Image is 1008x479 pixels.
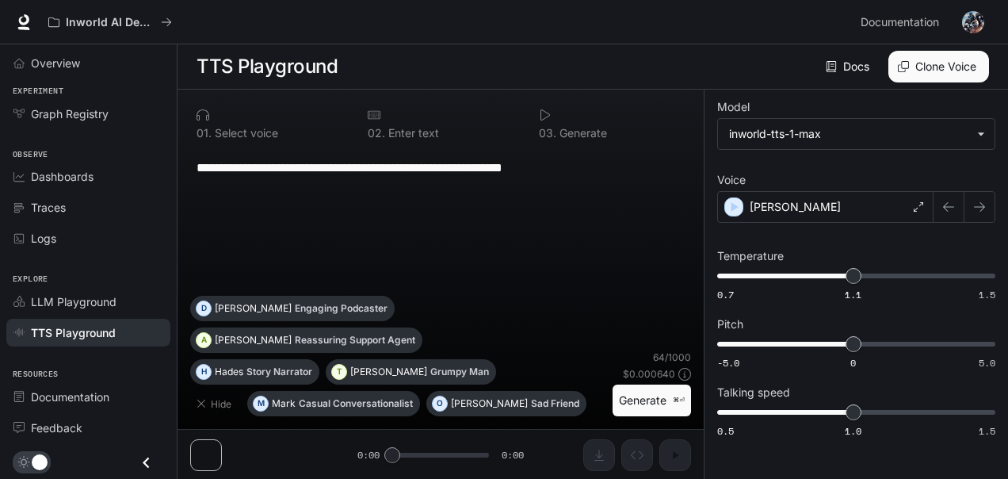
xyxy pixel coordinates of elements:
span: 1.1 [845,288,861,301]
p: 0 1 . [197,128,212,139]
p: [PERSON_NAME] [215,304,292,313]
a: LLM Playground [6,288,170,316]
p: 0 3 . [539,128,556,139]
div: M [254,391,268,416]
p: [PERSON_NAME] [215,335,292,345]
p: Sad Friend [531,399,579,408]
p: Pitch [717,319,743,330]
button: T[PERSON_NAME]Grumpy Man [326,359,496,385]
p: Reassuring Support Agent [295,335,415,345]
p: Grumpy Man [430,367,489,377]
span: -5.0 [717,356,739,370]
button: All workspaces [41,6,179,38]
p: Engaging Podcaster [295,304,388,313]
p: 0 2 . [368,128,385,139]
span: 0 [850,356,856,370]
a: Traces [6,194,170,221]
img: User avatar [962,11,984,33]
span: Traces [31,199,66,216]
p: [PERSON_NAME] [750,199,841,215]
a: Overview [6,49,170,77]
p: ⌘⏎ [673,396,685,405]
span: 0.7 [717,288,734,301]
span: Overview [31,55,80,71]
span: 1.5 [979,288,995,301]
p: Hades [215,367,243,377]
a: Documentation [854,6,951,38]
div: A [197,328,211,353]
p: Inworld AI Demos [66,16,155,29]
div: inworld-tts-1-max [718,119,995,149]
button: User avatar [957,6,989,38]
button: D[PERSON_NAME]Engaging Podcaster [190,296,395,321]
p: [PERSON_NAME] [451,399,528,408]
span: Dark mode toggle [32,453,48,470]
div: D [197,296,211,321]
button: MMarkCasual Conversationalist [247,391,420,416]
a: Feedback [6,414,170,442]
button: Clone Voice [888,51,989,82]
span: Dashboards [31,168,94,185]
p: Voice [717,174,746,186]
p: Talking speed [717,387,790,398]
div: inworld-tts-1-max [729,126,969,142]
p: Mark [272,399,296,408]
a: Dashboards [6,163,170,190]
button: HHadesStory Narrator [190,359,319,385]
span: Logs [31,230,56,247]
p: Generate [556,128,607,139]
span: LLM Playground [31,293,116,310]
p: Casual Conversationalist [299,399,413,408]
div: T [332,359,346,385]
a: Logs [6,224,170,252]
span: 0.5 [717,424,734,438]
span: Graph Registry [31,105,109,122]
p: Temperature [717,251,784,262]
button: Close drawer [128,446,164,479]
p: Enter text [385,128,439,139]
span: 1.0 [845,424,861,438]
span: Feedback [31,420,82,436]
a: Documentation [6,383,170,411]
p: [PERSON_NAME] [350,367,427,377]
span: TTS Playground [31,324,116,341]
p: Select voice [212,128,278,139]
a: Graph Registry [6,100,170,128]
button: A[PERSON_NAME]Reassuring Support Agent [190,328,422,353]
button: Generate⌘⏎ [613,385,691,417]
span: 5.0 [979,356,995,370]
p: Story Narrator [246,367,312,377]
div: O [433,391,447,416]
h1: TTS Playground [197,51,338,82]
span: 1.5 [979,424,995,438]
div: H [197,359,211,385]
button: Hide [190,391,241,416]
a: TTS Playground [6,319,170,347]
a: Docs [823,51,876,82]
span: Documentation [861,13,939,33]
span: Documentation [31,389,109,405]
button: O[PERSON_NAME]Sad Friend [426,391,586,416]
p: Model [717,102,750,113]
